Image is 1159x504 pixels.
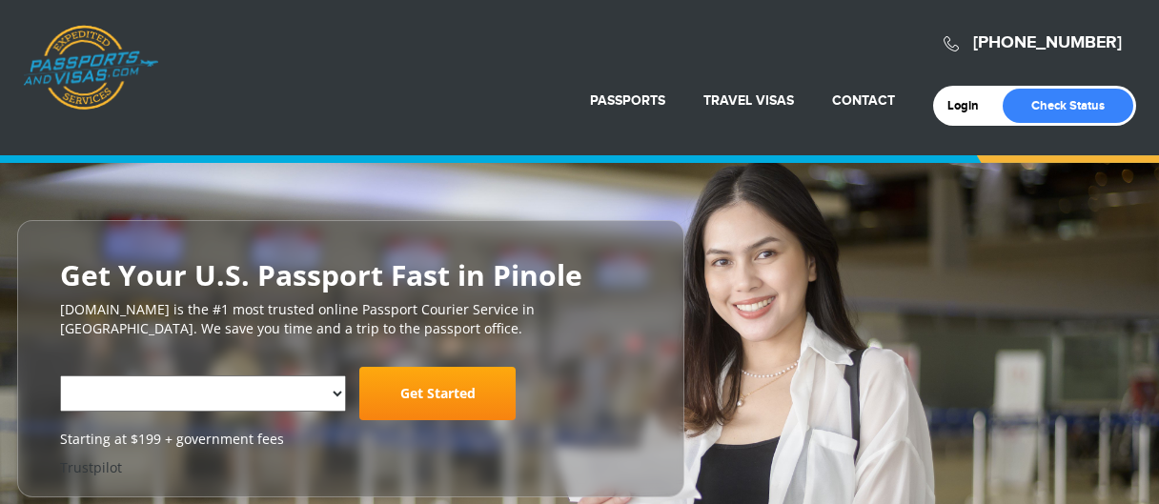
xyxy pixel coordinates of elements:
[359,367,516,420] a: Get Started
[23,25,158,111] a: Passports & [DOMAIN_NAME]
[973,32,1122,53] a: [PHONE_NUMBER]
[947,98,992,113] a: Login
[703,92,794,109] a: Travel Visas
[60,458,122,476] a: Trustpilot
[1003,89,1133,123] a: Check Status
[832,92,895,109] a: Contact
[60,259,641,291] h2: Get Your U.S. Passport Fast in Pinole
[590,92,665,109] a: Passports
[60,430,641,449] span: Starting at $199 + government fees
[60,300,641,338] p: [DOMAIN_NAME] is the #1 most trusted online Passport Courier Service in [GEOGRAPHIC_DATA]. We sav...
